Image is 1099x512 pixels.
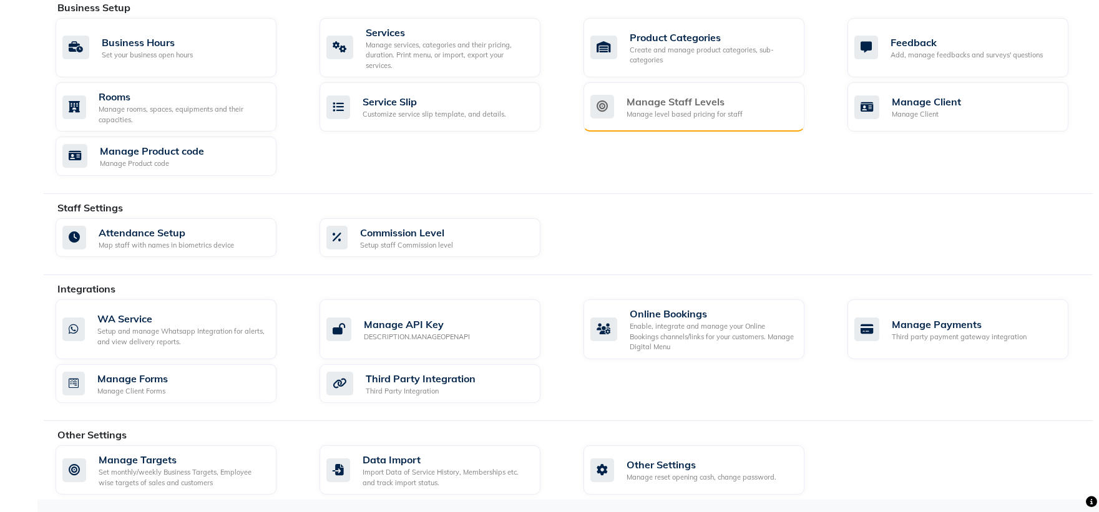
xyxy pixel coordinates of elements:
[56,82,301,132] a: RoomsManage rooms, spaces, equipments and their capacities.
[320,299,565,359] a: Manage API KeyDESCRIPTION.MANAGEOPENAPI
[627,457,776,472] div: Other Settings
[630,306,794,321] div: Online Bookings
[99,104,266,125] div: Manage rooms, spaces, equipments and their capacities.
[584,18,829,78] a: Product CategoriesCreate and manage product categories, sub-categories
[56,445,301,495] a: Manage TargetsSet monthly/weekly Business Targets, Employee wise targets of sales and customers
[320,445,565,495] a: Data ImportImport Data of Service History, Memberships etc. and track import status.
[627,472,776,483] div: Manage reset opening cash, change password.
[100,143,204,158] div: Manage Product code
[102,50,193,60] div: Set your business open hours
[847,82,1093,132] a: Manage ClientManage Client
[320,82,565,132] a: Service SlipCustomize service slip template, and details.
[366,25,530,40] div: Services
[363,94,506,109] div: Service Slip
[100,158,204,169] div: Manage Product code
[363,467,530,488] div: Import Data of Service History, Memberships etc. and track import status.
[630,321,794,352] div: Enable, integrate and manage your Online Bookings channels/links for your customers. Manage Digit...
[97,386,168,397] div: Manage Client Forms
[56,218,301,258] a: Attendance SetupMap staff with names in biometrics device
[99,89,266,104] div: Rooms
[363,452,530,467] div: Data Import
[847,299,1093,359] a: Manage PaymentsThird party payment gateway integration
[584,445,829,495] a: Other SettingsManage reset opening cash, change password.
[56,299,301,359] a: WA ServiceSetup and manage Whatsapp Integration for alerts, and view delivery reports.
[97,311,266,326] div: WA Service
[56,137,301,176] a: Manage Product codeManage Product code
[584,82,829,132] a: Manage Staff LevelsManage level based pricing for staff
[97,326,266,347] div: Setup and manage Whatsapp Integration for alerts, and view delivery reports.
[364,332,470,342] div: DESCRIPTION.MANAGEOPENAPI
[97,371,168,386] div: Manage Forms
[630,45,794,65] div: Create and manage product categories, sub-categories
[630,30,794,45] div: Product Categories
[847,18,1093,78] a: FeedbackAdd, manage feedbacks and surveys' questions
[360,225,453,240] div: Commission Level
[320,18,565,78] a: ServicesManage services, categories and their pricing, duration. Print menu, or import, export yo...
[891,35,1043,50] div: Feedback
[320,218,565,258] a: Commission LevelSetup staff Commission level
[56,364,301,403] a: Manage FormsManage Client Forms
[56,18,301,78] a: Business HoursSet your business open hours
[366,371,476,386] div: Third Party Integration
[892,332,1027,342] div: Third party payment gateway integration
[627,109,743,120] div: Manage level based pricing for staff
[892,109,961,120] div: Manage Client
[584,299,829,359] a: Online BookingsEnable, integrate and manage your Online Bookings channels/links for your customer...
[366,40,530,71] div: Manage services, categories and their pricing, duration. Print menu, or import, export your servi...
[627,94,743,109] div: Manage Staff Levels
[99,452,266,467] div: Manage Targets
[891,50,1043,60] div: Add, manage feedbacks and surveys' questions
[99,467,266,488] div: Set monthly/weekly Business Targets, Employee wise targets of sales and customers
[892,94,961,109] div: Manage Client
[320,364,565,403] a: Third Party IntegrationThird Party Integration
[892,317,1027,332] div: Manage Payments
[102,35,193,50] div: Business Hours
[99,240,234,251] div: Map staff with names in biometrics device
[363,109,506,120] div: Customize service slip template, and details.
[360,240,453,251] div: Setup staff Commission level
[364,317,470,332] div: Manage API Key
[99,225,234,240] div: Attendance Setup
[366,386,476,397] div: Third Party Integration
